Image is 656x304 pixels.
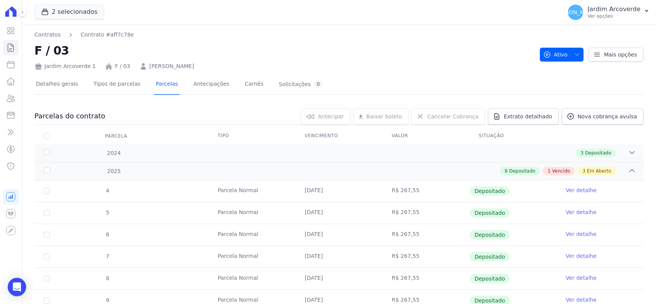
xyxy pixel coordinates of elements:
input: Só é possível selecionar pagamentos em aberto [44,254,50,260]
td: [DATE] [296,246,382,267]
div: 0 [314,81,323,88]
div: Jardim Arcoverde 1 [35,62,96,70]
a: [PERSON_NAME] [149,62,194,70]
th: Vencimento [296,128,382,144]
td: Parcela Normal [209,268,296,289]
span: Ativo [543,48,568,61]
p: Jardim Arcoverde [588,5,641,13]
span: Extrato detalhado [504,113,552,120]
a: Parcelas [154,75,179,95]
span: 6 [105,231,110,238]
div: Open Intercom Messenger [8,278,26,296]
a: Ver detalhe [566,274,597,282]
span: Nova cobrança avulsa [578,113,637,120]
span: Depositado [470,274,510,283]
nav: Breadcrumb [35,31,534,39]
th: Situação [470,128,556,144]
button: [PERSON_NAME] Jardim Arcoverde Ver opções [562,2,656,23]
span: 7 [105,253,110,259]
td: Parcela Normal [209,180,296,202]
a: Contratos [35,31,61,39]
a: Ver detalhe [566,186,597,194]
td: [DATE] [296,180,382,202]
td: R$ 267,55 [383,246,470,267]
input: Só é possível selecionar pagamentos em aberto [44,297,50,304]
span: Depositado [470,252,510,261]
td: Parcela Normal [209,246,296,267]
a: Solicitações0 [277,75,325,95]
td: R$ 267,55 [383,202,470,224]
span: Em Aberto [587,168,611,174]
span: Depositado [470,186,510,196]
a: Ver detalhe [566,230,597,238]
span: Mais opções [604,51,637,58]
span: [PERSON_NAME] [553,10,598,15]
span: Depositado [585,150,611,156]
h2: F / 03 [35,42,534,59]
span: 8 [505,168,508,174]
td: R$ 267,55 [383,224,470,246]
span: Depositado [509,168,535,174]
input: Só é possível selecionar pagamentos em aberto [44,232,50,238]
a: Antecipações [192,75,231,95]
a: Ver detalhe [566,208,597,216]
input: Só é possível selecionar pagamentos em aberto [44,210,50,216]
span: 1 [548,168,551,174]
td: R$ 267,55 [383,180,470,202]
span: 9 [105,297,110,303]
td: [DATE] [296,224,382,246]
th: Valor [383,128,470,144]
a: Carnês [243,75,265,95]
h3: Parcelas do contrato [35,111,105,121]
a: Mais opções [588,48,644,61]
span: 5 [105,209,110,216]
td: [DATE] [296,202,382,224]
span: 3 [583,168,586,174]
a: F / 03 [115,62,130,70]
a: Contrato #aff7c78e [81,31,134,39]
div: Parcela [96,128,137,144]
span: Vencido [552,168,570,174]
span: 8 [105,275,110,281]
nav: Breadcrumb [35,31,134,39]
span: Depositado [470,230,510,239]
button: 2 selecionados [35,5,104,19]
td: Parcela Normal [209,224,296,246]
span: 4 [105,188,110,194]
th: Tipo [209,128,296,144]
div: Solicitações [279,81,323,88]
a: Ver detalhe [566,252,597,260]
td: R$ 267,55 [383,268,470,289]
a: Nova cobrança avulsa [562,108,644,125]
td: [DATE] [296,268,382,289]
span: 3 [581,150,584,156]
a: Ver detalhe [566,296,597,304]
a: Tipos de parcelas [92,75,142,95]
button: Ativo [540,48,584,61]
a: Extrato detalhado [488,108,559,125]
input: Só é possível selecionar pagamentos em aberto [44,276,50,282]
input: Só é possível selecionar pagamentos em aberto [44,188,50,194]
td: Parcela Normal [209,202,296,224]
a: Detalhes gerais [35,75,80,95]
span: Depositado [470,208,510,218]
p: Ver opções [588,13,641,19]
